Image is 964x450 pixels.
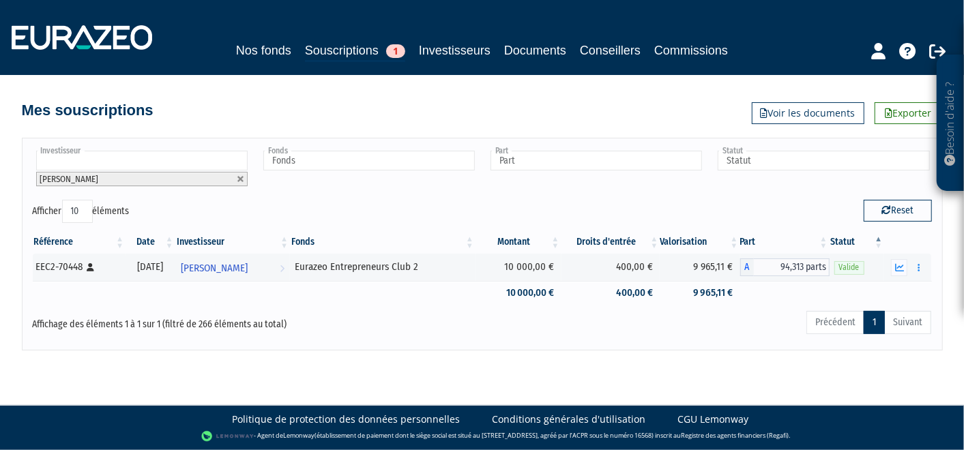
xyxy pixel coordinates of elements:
span: [PERSON_NAME] [40,174,99,184]
a: Conseillers [580,41,641,60]
a: [PERSON_NAME] [175,254,291,281]
a: 1 [864,311,885,334]
a: Exporter [875,102,943,124]
th: Valorisation: activer pour trier la colonne par ordre croissant [660,230,740,254]
td: 9 965,11 € [660,281,740,305]
a: CGU Lemonway [678,412,749,426]
a: Voir les documents [752,102,864,124]
a: Conditions générales d'utilisation [493,412,646,426]
img: logo-lemonway.png [201,430,254,443]
div: EEC2-70448 [36,260,121,274]
a: Documents [504,41,566,60]
i: Voir l'investisseur [280,256,284,281]
h4: Mes souscriptions [22,102,154,119]
th: Fonds: activer pour trier la colonne par ordre croissant [290,230,476,254]
th: Date: activer pour trier la colonne par ordre croissant [126,230,175,254]
a: Registre des agents financiers (Regafi) [681,431,789,440]
td: 400,00 € [561,254,660,281]
th: Droits d'entrée: activer pour trier la colonne par ordre croissant [561,230,660,254]
th: Montant: activer pour trier la colonne par ordre croissant [476,230,561,254]
td: 9 965,11 € [660,254,740,281]
th: Référence : activer pour trier la colonne par ordre croissant [33,230,126,254]
button: Reset [864,200,932,222]
label: Afficher éléments [33,200,130,223]
i: [Français] Personne physique [87,263,95,271]
th: Part: activer pour trier la colonne par ordre croissant [740,230,830,254]
a: Lemonway [283,431,315,440]
td: 400,00 € [561,281,660,305]
th: Investisseur: activer pour trier la colonne par ordre croissant [175,230,291,254]
div: Affichage des éléments 1 à 1 sur 1 (filtré de 266 éléments au total) [33,310,396,331]
td: 10 000,00 € [476,254,561,281]
a: Souscriptions1 [305,41,405,62]
a: Commissions [654,41,728,60]
span: 1 [386,44,405,58]
div: A - Eurazeo Entrepreneurs Club 2 [740,258,830,276]
span: A [740,258,754,276]
span: Valide [834,261,864,274]
a: Nos fonds [236,41,291,60]
select: Afficheréléments [62,200,93,223]
td: 10 000,00 € [476,281,561,305]
p: Besoin d'aide ? [943,62,959,185]
span: [PERSON_NAME] [181,256,248,281]
img: 1732889491-logotype_eurazeo_blanc_rvb.png [12,25,152,50]
div: Eurazeo Entrepreneurs Club 2 [295,260,471,274]
th: Statut : activer pour trier la colonne par ordre d&eacute;croissant [830,230,885,254]
div: [DATE] [130,260,170,274]
a: Politique de protection des données personnelles [233,412,461,426]
span: 94,313 parts [754,258,830,276]
div: - Agent de (établissement de paiement dont le siège social est situé au [STREET_ADDRESS], agréé p... [14,430,950,443]
a: Investisseurs [419,41,491,60]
